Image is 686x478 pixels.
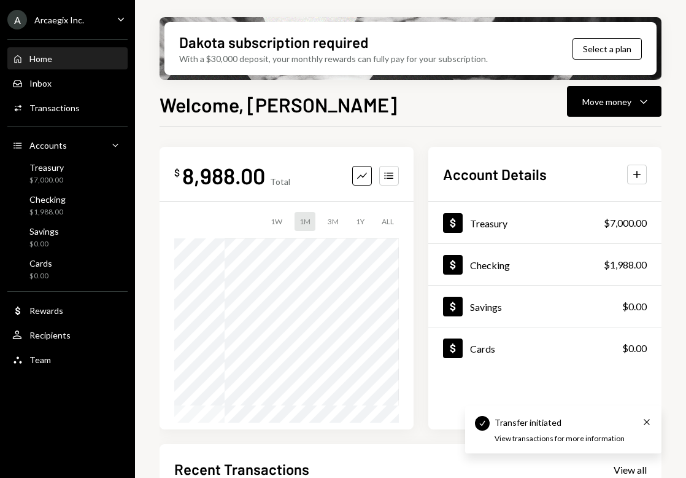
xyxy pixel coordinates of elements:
h1: Welcome, [PERSON_NAME] [160,92,397,117]
div: 1Y [351,212,369,231]
div: With a $30,000 deposit, your monthly rewards can fully pay for your subscription. [179,52,488,65]
div: Savings [29,226,59,237]
a: Cards$0.00 [7,254,128,284]
div: $0.00 [29,271,52,281]
div: $7,000.00 [604,216,647,230]
a: Cards$0.00 [428,327,661,369]
div: 1M [295,212,315,231]
div: 8,988.00 [182,162,265,189]
a: Transactions [7,96,128,119]
a: View all [614,463,647,476]
div: Cards [470,343,495,355]
a: Recipients [7,324,128,346]
div: Move money [582,95,631,108]
div: Recipients [29,330,71,340]
div: View all [614,464,647,476]
div: View transactions for more information [495,434,625,444]
div: Cards [29,258,52,268]
a: Savings$0.00 [7,222,128,252]
a: Checking$1,988.00 [428,244,661,285]
div: Treasury [470,217,507,229]
div: Total [270,176,290,187]
h2: Account Details [443,164,547,184]
div: ALL [377,212,399,231]
button: Select a plan [572,38,642,60]
div: $1,988.00 [29,207,66,217]
div: Team [29,355,51,365]
div: $7,000.00 [29,175,64,186]
div: $0.00 [622,299,647,314]
div: Home [29,53,52,64]
a: Team [7,348,128,370]
button: Move money [567,86,661,117]
div: Treasury [29,162,64,173]
div: Arcaegix Inc. [34,15,84,25]
div: Rewards [29,305,63,316]
div: $ [174,167,180,179]
div: Savings [470,301,502,313]
div: Checking [29,194,66,205]
a: Savings$0.00 [428,286,661,327]
div: Checking [470,259,510,271]
a: Checking$1,988.00 [7,190,128,220]
a: Treasury$7,000.00 [428,202,661,243]
a: Rewards [7,299,128,321]
a: Treasury$7,000.00 [7,159,128,188]
div: Transactions [29,103,80,113]
div: 1W [266,212,287,231]
div: $0.00 [622,341,647,356]
div: Transfer initiated [495,416,561,429]
div: Accounts [29,140,67,151]
div: $0.00 [29,239,59,249]
div: A [7,10,27,29]
div: Dakota subscription required [179,32,368,52]
div: Inbox [29,78,52,88]
div: $1,988.00 [604,257,647,272]
a: Accounts [7,134,128,156]
div: 3M [323,212,344,231]
a: Inbox [7,72,128,94]
a: Home [7,47,128,69]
